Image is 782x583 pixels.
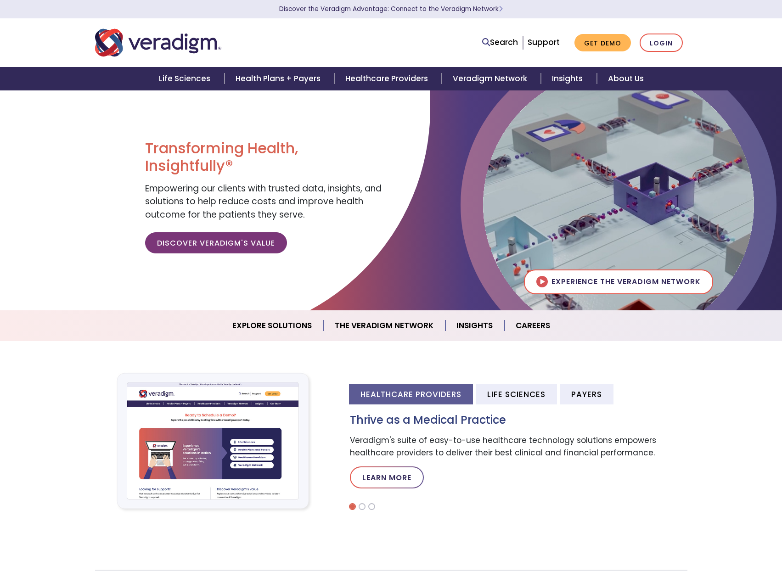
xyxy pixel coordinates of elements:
li: Life Sciences [476,384,557,404]
a: Login [640,34,683,52]
a: Discover Veradigm's Value [145,232,287,253]
li: Healthcare Providers [349,384,473,404]
a: Get Demo [574,34,631,52]
img: Veradigm logo [95,28,221,58]
a: Health Plans + Payers [225,67,334,90]
a: Insights [541,67,596,90]
a: Learn More [350,466,424,488]
a: Healthcare Providers [334,67,442,90]
p: Veradigm's suite of easy-to-use healthcare technology solutions empowers healthcare providers to ... [350,434,687,459]
a: Veradigm Network [442,67,541,90]
a: Explore Solutions [221,314,324,337]
h1: Transforming Health, Insightfully® [145,140,384,175]
a: Careers [505,314,561,337]
a: Insights [445,314,505,337]
a: About Us [597,67,655,90]
h3: Thrive as a Medical Practice [350,414,687,427]
a: Discover the Veradigm Advantage: Connect to the Veradigm NetworkLearn More [279,5,503,13]
span: Empowering our clients with trusted data, insights, and solutions to help reduce costs and improv... [145,182,382,221]
a: Support [528,37,560,48]
a: Search [482,36,518,49]
a: The Veradigm Network [324,314,445,337]
a: Life Sciences [148,67,224,90]
li: Payers [560,384,613,404]
span: Learn More [499,5,503,13]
